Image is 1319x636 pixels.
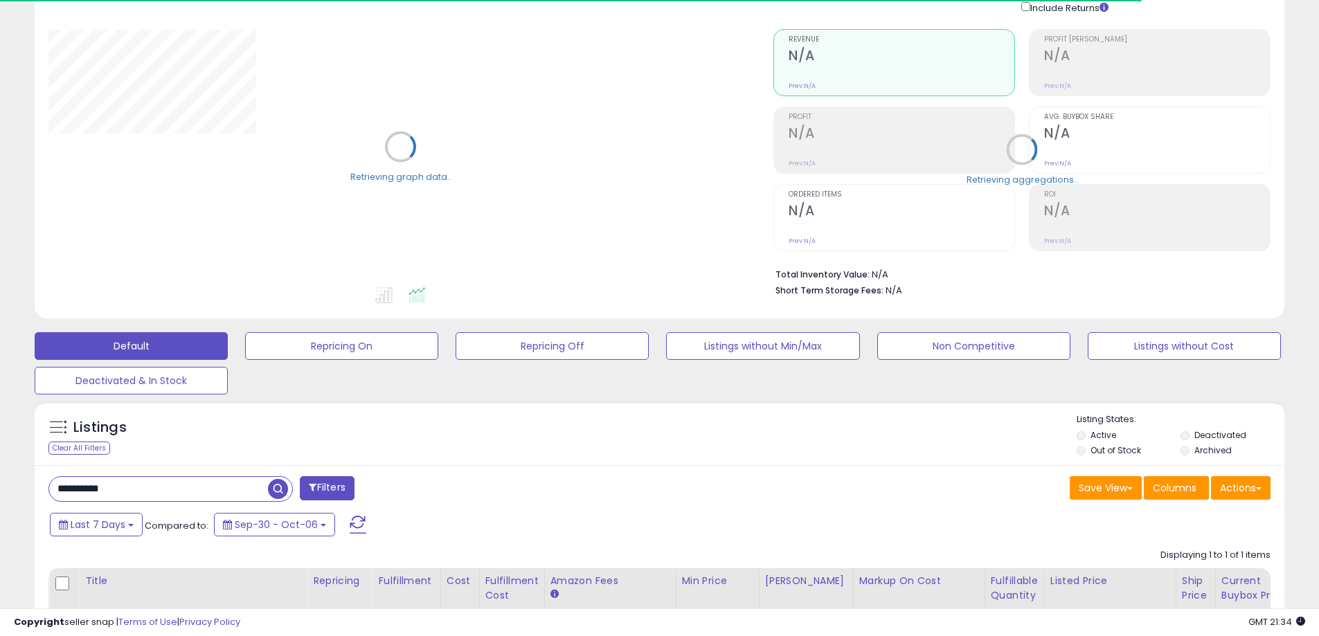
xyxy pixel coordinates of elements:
span: 2025-10-14 21:34 GMT [1248,615,1305,628]
span: Last 7 Days [71,518,125,531]
button: Default [35,332,228,360]
button: Repricing On [245,332,438,360]
div: Markup on Cost [859,574,979,588]
button: Deactivated & In Stock [35,367,228,394]
div: Cost [447,574,474,588]
div: Listed Price [1050,574,1170,588]
button: Save View [1070,476,1142,500]
div: Retrieving aggregations.. [967,173,1078,185]
div: Amazon Fees [550,574,670,588]
div: Min Price [682,574,753,588]
span: Compared to: [145,519,208,532]
label: Archived [1194,444,1232,456]
div: Current Buybox Price [1221,574,1293,603]
div: Displaying 1 to 1 of 1 items [1160,549,1271,562]
div: Fulfillment Cost [485,574,539,603]
a: Terms of Use [118,615,177,628]
div: [PERSON_NAME] [765,574,847,588]
button: Columns [1144,476,1209,500]
button: Listings without Cost [1088,332,1281,360]
div: Title [85,574,301,588]
div: Repricing [313,574,366,588]
label: Deactivated [1194,429,1246,441]
span: Columns [1153,481,1196,495]
button: Filters [300,476,354,500]
div: Fulfillment [378,574,434,588]
button: Non Competitive [877,332,1070,360]
label: Out of Stock [1091,444,1141,456]
small: Amazon Fees. [550,588,559,601]
div: Ship Price [1182,574,1210,603]
span: Sep-30 - Oct-06 [235,518,318,531]
label: Active [1091,429,1116,441]
th: The percentage added to the cost of goods (COGS) that forms the calculator for Min & Max prices. [853,568,985,623]
strong: Copyright [14,615,64,628]
button: Sep-30 - Oct-06 [214,513,335,536]
button: Actions [1211,476,1271,500]
button: Last 7 Days [50,513,143,536]
button: Listings without Min/Max [666,332,859,360]
p: Listing States: [1077,413,1284,426]
div: Clear All Filters [48,442,110,455]
a: Privacy Policy [179,615,240,628]
div: Retrieving graph data.. [350,170,451,183]
div: Fulfillable Quantity [991,574,1039,603]
h5: Listings [73,418,127,437]
button: Repricing Off [456,332,649,360]
div: seller snap | | [14,616,240,629]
